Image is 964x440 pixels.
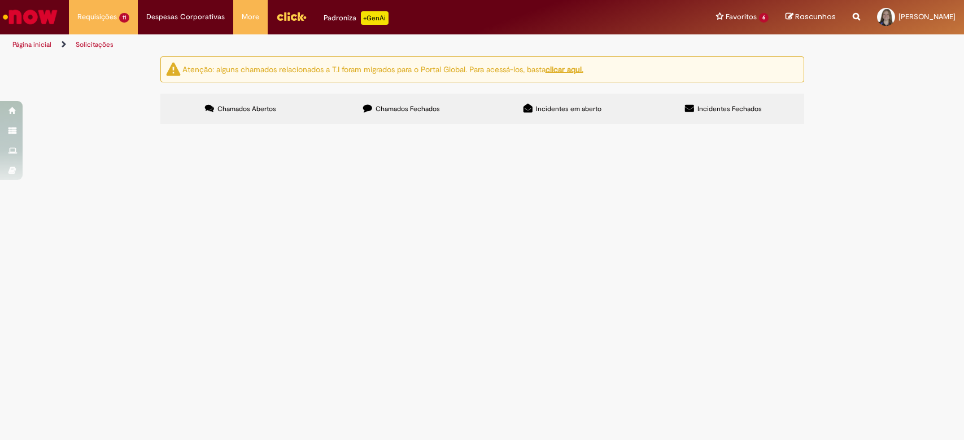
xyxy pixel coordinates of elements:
[77,11,117,23] span: Requisições
[786,12,836,23] a: Rascunhos
[276,8,307,25] img: click_logo_yellow_360x200.png
[697,104,762,113] span: Incidentes Fechados
[324,11,389,25] div: Padroniza
[242,11,259,23] span: More
[795,11,836,22] span: Rascunhos
[376,104,440,113] span: Chamados Fechados
[546,64,583,74] a: clicar aqui.
[1,6,59,28] img: ServiceNow
[182,64,583,74] ng-bind-html: Atenção: alguns chamados relacionados a T.I foram migrados para o Portal Global. Para acessá-los,...
[217,104,276,113] span: Chamados Abertos
[361,11,389,25] p: +GenAi
[726,11,757,23] span: Favoritos
[12,40,51,49] a: Página inicial
[8,34,634,55] ul: Trilhas de página
[759,13,769,23] span: 6
[536,104,601,113] span: Incidentes em aberto
[898,12,956,21] span: [PERSON_NAME]
[76,40,114,49] a: Solicitações
[119,13,129,23] span: 11
[146,11,225,23] span: Despesas Corporativas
